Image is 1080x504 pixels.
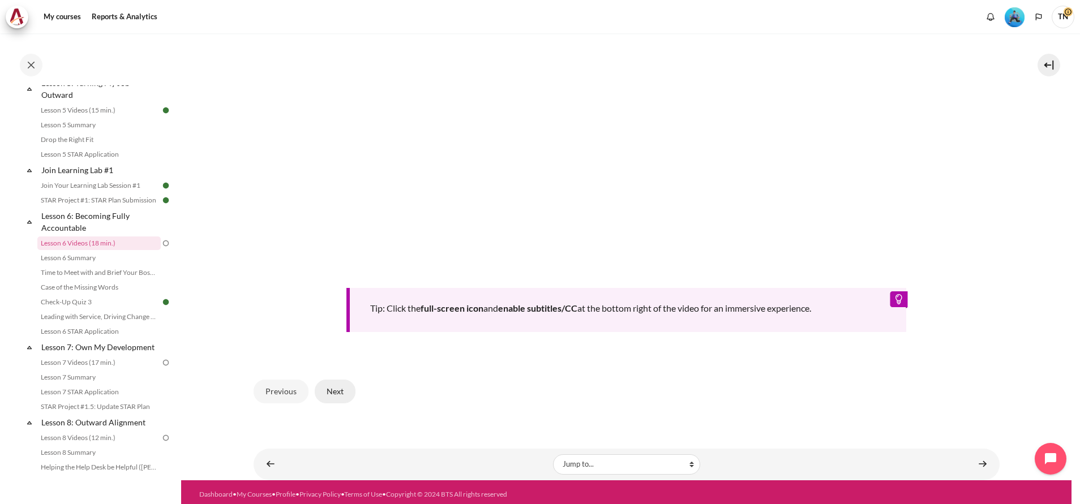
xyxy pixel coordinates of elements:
[9,8,25,25] img: Architeck
[37,400,161,413] a: STAR Project #1.5: Update STAR Plan
[1005,7,1025,27] img: Level #3
[161,433,171,443] img: To do
[386,490,507,498] a: Copyright © 2024 BTS All rights reserved
[1030,8,1047,25] button: Languages
[1005,6,1025,27] div: Level #3
[37,251,161,265] a: Lesson 6 Summary
[37,133,161,147] a: Drop the Right Fit
[37,431,161,445] a: Lesson 8 Videos (12 min.)
[40,339,161,355] a: Lesson 7: Own My Development
[199,490,233,498] a: Dashboard
[344,490,382,498] a: Terms of Use
[299,490,341,498] a: Privacy Policy
[37,371,161,384] a: Lesson 7 Summary
[237,490,272,498] a: My Courses
[24,83,35,94] span: Collapse
[24,417,35,428] span: Collapse
[1052,6,1074,28] a: User menu
[88,6,161,28] a: Reports & Analytics
[24,165,35,176] span: Collapse
[37,236,161,250] a: Lesson 6 Videos (18 min.)
[315,380,355,403] button: Next
[37,446,161,459] a: Lesson 8 Summary
[982,8,999,25] div: Show notification window with no new notifications
[24,342,35,353] span: Collapse
[40,6,85,28] a: My courses
[259,453,282,475] a: ◄ STAR Project #1: STAR Plan Submission
[161,238,171,248] img: To do
[37,148,161,161] a: Lesson 5 STAR Application
[37,118,161,132] a: Lesson 5 Summary
[40,75,161,102] a: Lesson 5: Turning My Job Outward
[1052,6,1074,28] span: TN
[276,490,295,498] a: Profile
[37,356,161,369] a: Lesson 7 Videos (17 min.)
[37,281,161,294] a: Case of the Missing Words
[40,208,161,235] a: Lesson 6: Becoming Fully Accountable
[37,179,161,192] a: Join Your Learning Lab Session #1
[37,460,161,474] a: Helping the Help Desk be Helpful ([PERSON_NAME]'s Story)
[40,162,161,178] a: Join Learning Lab #1
[6,6,34,28] a: Architeck Architeck
[24,216,35,227] span: Collapse
[421,303,483,313] b: full-screen icon
[254,380,308,403] button: Previous
[161,297,171,307] img: Done
[161,195,171,205] img: Done
[199,489,675,499] div: • • • • •
[161,105,171,115] img: Done
[37,295,161,309] a: Check-Up Quiz 3
[37,266,161,279] a: Time to Meet with and Brief Your Boss #1
[37,193,161,207] a: STAR Project #1: STAR Plan Submission
[37,310,161,324] a: Leading with Service, Driving Change (Pucknalin's Story)
[346,288,906,332] div: Tip: Click the and at the bottom right of the video for an immersive experience.
[40,415,161,430] a: Lesson 8: Outward Alignment
[971,453,994,475] a: Lesson 6 Summary ►
[498,303,577,313] b: enable subtitles/CC
[161,180,171,191] img: Done
[161,357,171,368] img: To do
[37,104,161,117] a: Lesson 5 Videos (15 min.)
[37,325,161,338] a: Lesson 6 STAR Application
[37,385,161,399] a: Lesson 7 STAR Application
[1000,6,1029,27] a: Level #3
